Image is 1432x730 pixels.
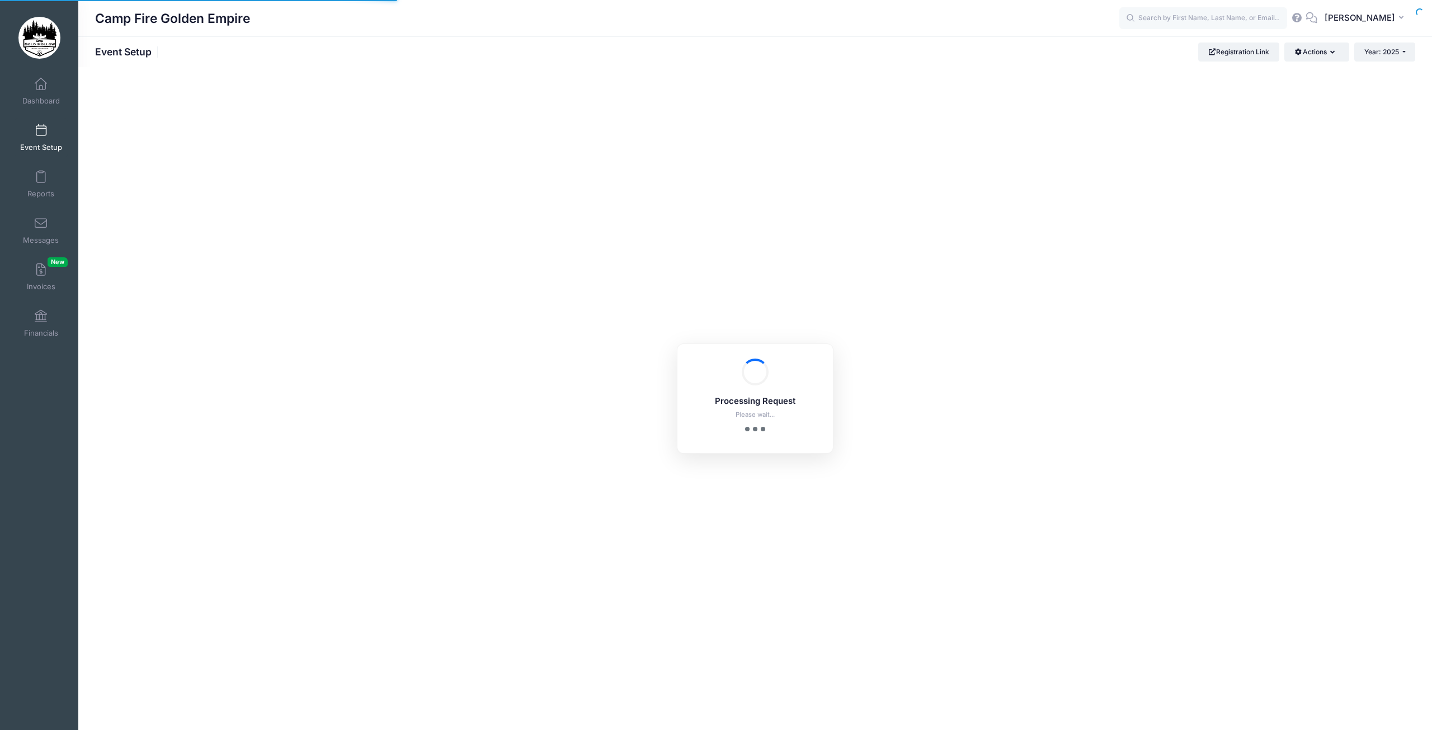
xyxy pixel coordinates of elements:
[95,6,250,31] h1: Camp Fire Golden Empire
[24,328,58,338] span: Financials
[15,72,68,111] a: Dashboard
[23,236,59,245] span: Messages
[1119,7,1287,30] input: Search by First Name, Last Name, or Email...
[20,143,62,152] span: Event Setup
[95,46,161,58] h1: Event Setup
[1284,43,1349,62] button: Actions
[15,304,68,343] a: Financials
[692,410,818,420] p: Please wait...
[48,257,68,267] span: New
[15,164,68,204] a: Reports
[1317,6,1415,31] button: [PERSON_NAME]
[27,189,54,199] span: Reports
[15,211,68,250] a: Messages
[22,96,60,106] span: Dashboard
[1198,43,1279,62] a: Registration Link
[18,17,60,59] img: Camp Fire Golden Empire
[1364,48,1399,56] span: Year: 2025
[27,282,55,291] span: Invoices
[1354,43,1415,62] button: Year: 2025
[692,397,818,407] h5: Processing Request
[15,257,68,296] a: InvoicesNew
[1325,12,1395,24] span: [PERSON_NAME]
[15,118,68,157] a: Event Setup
